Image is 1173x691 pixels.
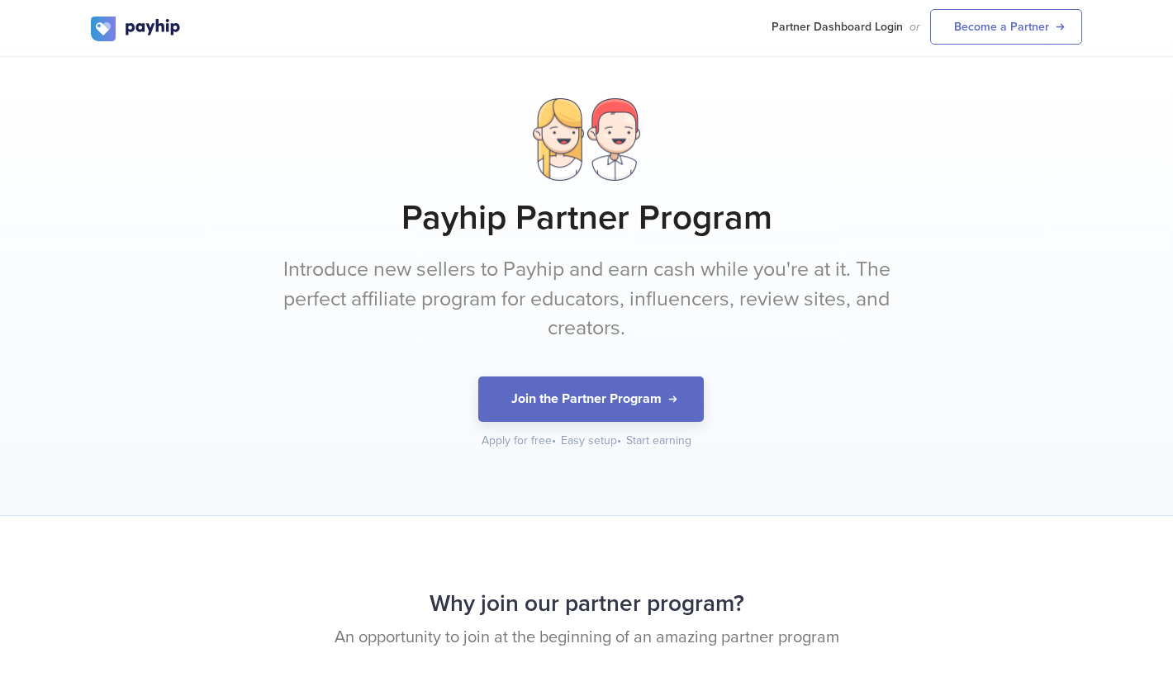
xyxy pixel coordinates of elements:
[277,255,896,343] p: Introduce new sellers to Payhip and earn cash while you're at it. The perfect affiliate program f...
[561,433,623,449] div: Easy setup
[91,17,182,41] img: logo.svg
[478,376,704,422] button: Join the Partner Program
[91,197,1082,239] h1: Payhip Partner Program
[587,98,640,181] img: dude.png
[533,98,584,181] img: lady.png
[626,433,691,449] div: Start earning
[482,433,558,449] div: Apply for free
[91,582,1082,626] h2: Why join our partner program?
[617,433,621,447] span: •
[91,626,1082,650] p: An opportunity to join at the beginning of an amazing partner program
[930,9,1082,45] a: Become a Partner
[552,433,556,447] span: •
